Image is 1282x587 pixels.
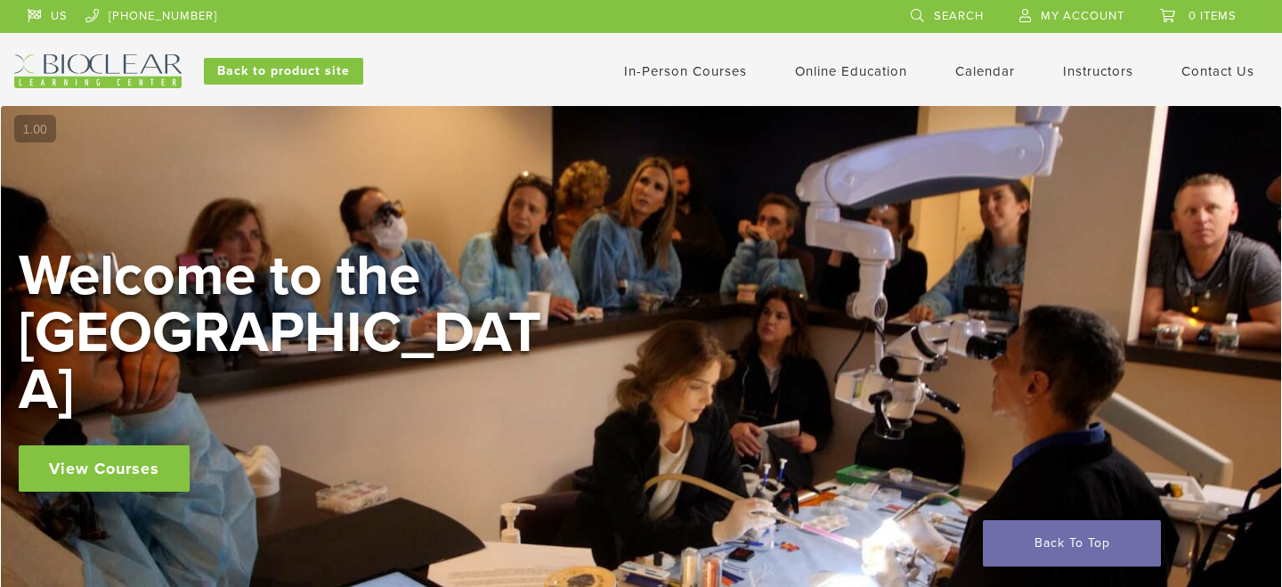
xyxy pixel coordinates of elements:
[983,520,1161,567] a: Back To Top
[1063,63,1133,79] a: Instructors
[795,63,907,79] a: Online Education
[1181,63,1254,79] a: Contact Us
[19,248,553,419] h2: Welcome to the [GEOGRAPHIC_DATA]
[19,445,190,492] a: View Courses
[1189,9,1237,23] span: 0 items
[934,9,984,23] span: Search
[14,54,182,88] img: Bioclear
[624,63,747,79] a: In-Person Courses
[1041,9,1124,23] span: My Account
[955,63,1015,79] a: Calendar
[204,58,363,85] a: Back to product site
